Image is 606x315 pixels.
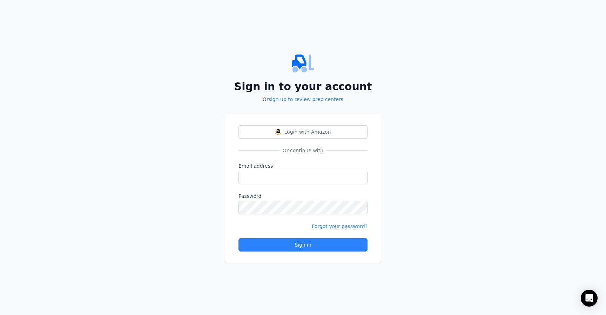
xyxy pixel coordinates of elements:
[224,96,382,103] p: Or
[269,96,343,102] a: sign up to review prep centers
[284,128,331,135] span: Login with Amazon
[238,193,368,200] label: Password
[238,125,368,139] button: Login with AmazonLogin with Amazon
[312,223,368,229] a: Forgot your password?
[238,238,368,252] button: Sign in
[280,147,326,154] span: Or continue with
[244,241,362,248] div: Sign in
[224,80,382,93] h2: Sign in to your account
[224,52,382,75] img: PrepCenter
[275,129,281,135] img: Login with Amazon
[581,290,598,307] div: Open Intercom Messenger
[238,162,368,169] label: Email address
